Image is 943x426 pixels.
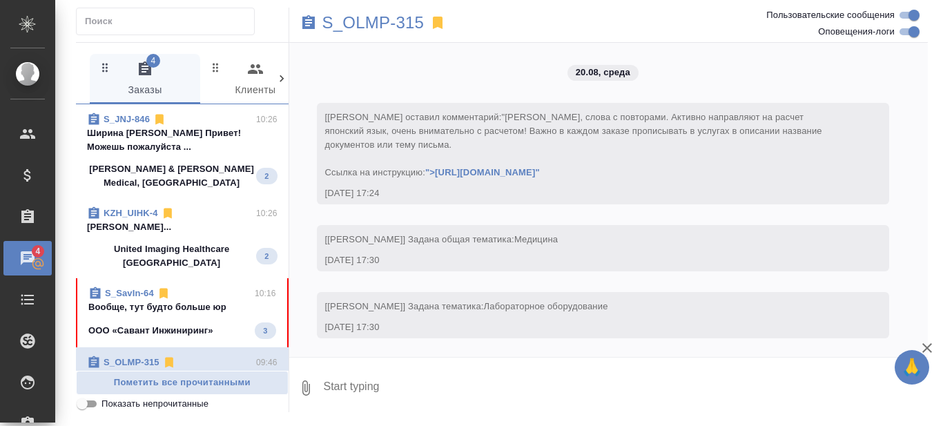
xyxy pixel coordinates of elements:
span: [[PERSON_NAME]] Задана общая тематика: [325,234,558,244]
p: ООО «Савант Инжиниринг» [88,324,213,338]
span: Лабораторное оборудование [484,301,608,311]
svg: Отписаться [161,206,175,220]
span: 3 [255,324,275,338]
span: 2 [256,169,277,183]
p: United Imaging Healthcare [GEOGRAPHIC_DATA] [87,242,256,270]
div: [DATE] 17:24 [325,186,842,200]
p: 10:16 [255,287,276,300]
span: 2 [256,249,277,263]
a: ">[URL][DOMAIN_NAME]" [425,167,540,177]
div: S_SavIn-6410:16Вообще, тут будто больше юрООО «Савант Инжиниринг»3 [76,278,289,347]
p: [PERSON_NAME] & [PERSON_NAME] Medical, [GEOGRAPHIC_DATA] [87,162,256,190]
span: 🙏 [900,353,924,382]
span: Медицина [514,234,558,244]
span: "[PERSON_NAME], слова с повторами. Активно направляют на расчет японский язык, очень внимательно ... [325,112,825,177]
a: 4 [3,241,52,275]
span: Пользовательские сообщения [766,8,895,22]
svg: Отписаться [153,113,166,126]
a: S_SavIn-64 [105,288,154,298]
span: Клиенты [208,61,302,99]
div: [DATE] 17:30 [325,320,842,334]
p: 20.08, среда [576,66,630,79]
p: 09:46 [256,356,278,369]
span: Пометить все прочитанными [84,375,281,391]
p: [Бот] Работа Постредактура машинного пер... [87,369,278,397]
p: 10:26 [256,206,278,220]
div: S_JNJ-84610:26Ширина [PERSON_NAME] Привет! Можешь пожалуйста ...[PERSON_NAME] & [PERSON_NAME] Med... [76,104,289,198]
svg: Зажми и перетащи, чтобы поменять порядок вкладок [99,61,112,74]
a: S_OLMP-315 [322,16,425,30]
p: 10:26 [256,113,278,126]
input: Поиск [85,12,254,31]
a: KZH_UIHK-4 [104,208,158,218]
p: [PERSON_NAME]... [87,220,278,234]
div: KZH_UIHK-410:26[PERSON_NAME]...United Imaging Healthcare [GEOGRAPHIC_DATA]2 [76,198,289,278]
button: 🙏 [895,350,929,385]
span: Показать непрочитанные [101,397,208,411]
div: [DATE] 17:30 [325,253,842,267]
a: S_JNJ-846 [104,114,150,124]
p: Ширина [PERSON_NAME] Привет! Можешь пожалуйста ... [87,126,278,154]
span: 4 [27,244,48,258]
p: Вообще, тут будто больше юр [88,300,276,314]
a: S_OLMP-315 [104,357,159,367]
span: Заказы [98,61,192,99]
span: [[PERSON_NAME] оставил комментарий: [325,112,825,177]
span: 4 [146,54,160,68]
svg: Отписаться [157,287,171,300]
span: Оповещения-логи [818,25,895,39]
svg: Зажми и перетащи, чтобы поменять порядок вкладок [209,61,222,74]
button: Пометить все прочитанными [76,371,289,395]
span: [[PERSON_NAME]] Задана тематика: [325,301,608,311]
svg: Отписаться [162,356,176,369]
